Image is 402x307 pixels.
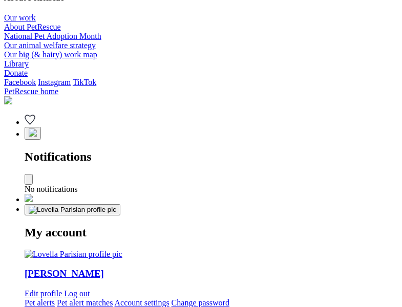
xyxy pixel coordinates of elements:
a: Your profile [25,250,122,258]
h2: Notifications [25,150,398,164]
img: chat-41dd97257d64d25036548639549fe6c8038ab92f7586957e7f3b1b290dea8141.svg [25,194,33,202]
a: Account settings [115,298,170,307]
a: Donate [4,69,28,77]
img: logo-e224e6f780fb5917bec1dbf3a21bbac754714ae5b6737aabdf751b685950b380.svg [4,96,12,104]
img: Lovella Parisian profile pic [29,206,116,214]
a: Instagram [38,78,71,86]
h2: My account [25,226,398,239]
div: PetRescue home [4,87,398,96]
a: Our big (& hairy) work map [4,50,97,59]
h3: [PERSON_NAME] [25,268,398,279]
img: Lovella Parisian profile pic [25,250,122,259]
a: Library [4,59,29,68]
a: Change password [172,298,229,307]
a: Pet alert matches [57,298,113,307]
a: About PetRescue [4,23,61,31]
a: Pet alerts [25,298,55,307]
a: TikTok [73,78,96,86]
div: No notifications [25,185,398,194]
a: Facebook [4,78,36,86]
a: Your profile [25,268,398,279]
a: PetRescue [4,87,398,106]
img: notifications-46538b983faf8c2785f20acdc204bb7945ddae34d4c08c2a6579f10ce5e182be.svg [29,128,37,137]
a: National Pet Adoption Month [4,32,101,40]
a: Our work [4,13,36,22]
a: Conversations [25,195,33,204]
a: Edit profile [25,289,62,298]
a: Favourites [25,118,35,126]
button: Close dropdown [25,174,33,185]
a: Our animal welfare strategy [4,41,96,50]
a: Log out [64,289,90,298]
button: Notifications [25,127,41,140]
button: My account [25,204,120,215]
